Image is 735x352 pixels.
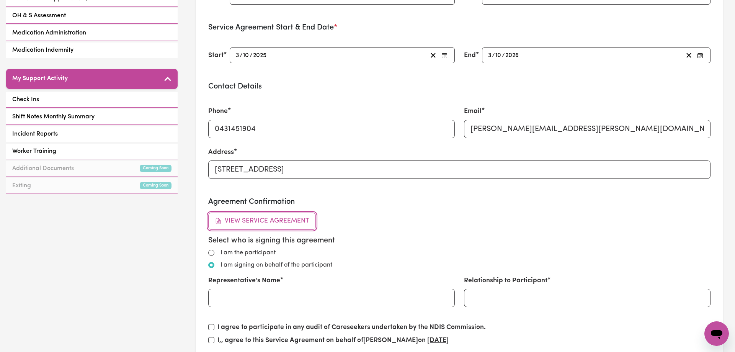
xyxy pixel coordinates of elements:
[208,82,710,91] h3: Contact Details
[6,144,178,159] a: Worker Training
[208,197,710,206] h3: Agreement Confirmation
[217,323,486,332] label: I agree to participate in any audit of Careseekers undertaken by the NDIS Commission.
[464,106,482,116] label: Email
[208,106,228,116] label: Phone
[220,248,276,257] label: I am the participant
[12,75,68,82] h5: My Support Activity
[6,92,178,108] a: Check Ins
[6,8,178,24] a: OH & S Assessment
[235,50,240,61] input: --
[12,11,66,20] span: OH & S Assessment
[464,276,547,286] label: Relationship to Participant
[140,165,171,172] small: Coming Soon
[488,50,492,61] input: --
[6,43,178,58] a: Medication Indemnity
[220,260,332,270] label: I am signing on behalf of the participant
[217,336,449,345] label: I, , agree to this Service Agreement on behalf of on
[12,46,73,55] span: Medication Indemnity
[464,51,476,61] label: End
[243,50,250,61] input: --
[208,147,234,157] label: Address
[208,236,710,245] h5: Select who is signing this agreement
[12,164,74,173] span: Additional Documents
[502,52,505,59] span: /
[240,52,243,59] span: /
[12,112,95,121] span: Shift Notes Monthly Summary
[208,51,224,61] label: Start
[12,129,58,139] span: Incident Reports
[6,25,178,41] a: Medication Administration
[505,50,519,61] input: ----
[6,178,178,194] a: ExitingComing Soon
[363,337,418,344] strong: [PERSON_NAME]
[6,161,178,177] a: Additional DocumentsComing Soon
[6,69,178,89] button: My Support Activity
[12,28,86,38] span: Medication Administration
[6,126,178,142] a: Incident Reports
[12,95,39,104] span: Check Ins
[12,181,31,190] span: Exiting
[492,52,495,59] span: /
[427,337,449,344] u: [DATE]
[704,321,729,346] iframe: Button to launch messaging window, conversation in progress
[12,147,56,156] span: Worker Training
[208,213,316,229] button: View Service Agreement
[6,109,178,125] a: Shift Notes Monthly Summary
[250,52,253,59] span: /
[140,182,171,189] small: Coming Soon
[208,23,710,32] h3: Service Agreement Start & End Date
[253,50,267,61] input: ----
[208,276,280,286] label: Representative's Name
[495,50,502,61] input: --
